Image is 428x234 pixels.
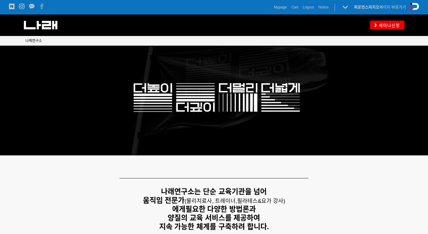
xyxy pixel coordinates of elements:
[185,205,256,213] strong: 필요한 다양한 방법론과
[318,4,329,10] a: Notice
[291,4,298,10] a: Cart
[354,5,406,9] a: 퍼포먼스피지오페이지 바로가기
[25,39,42,43] span: 나래연구소
[354,5,379,9] strong: 퍼포먼스피지오
[161,187,267,196] strong: 나래연구소는 단순 교육기관을 넘어
[370,21,404,29] a: 세미나신청
[172,205,185,213] strong: 에게
[303,4,314,10] a: Logout
[237,198,285,204] span: 필라테스&요가 강사)
[159,223,269,231] strong: 지속 가능한 체계를 구축하려 합니다.
[186,198,237,204] span: 물리치료사, 트레이너,
[185,198,237,204] span: (
[168,214,260,222] strong: 양질의 교육 서비스를 제공하여
[25,38,42,44] a: 나래연구소
[274,4,287,10] a: Mypage
[143,196,185,204] strong: 움직임 전문가
[377,22,400,28] span: 세미나신청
